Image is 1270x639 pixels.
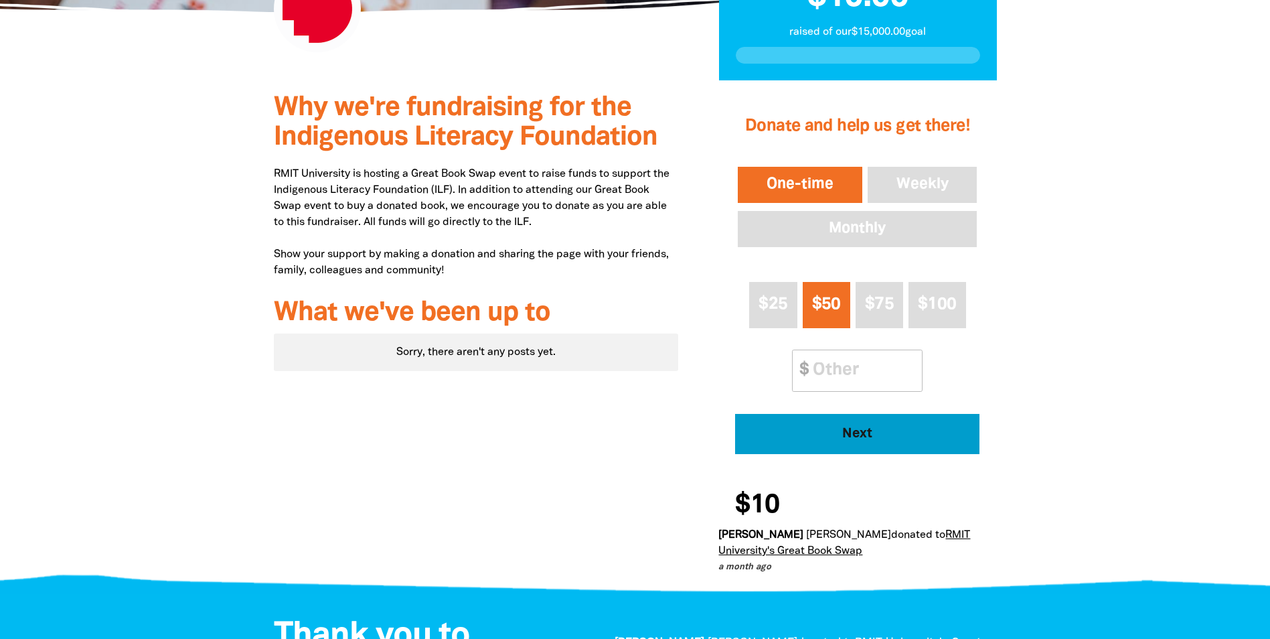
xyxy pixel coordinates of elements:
[274,96,657,150] span: Why we're fundraising for the Indigenous Literacy Foundation
[718,484,996,575] div: Donation stream
[754,427,961,441] span: Next
[891,530,945,540] span: donated to
[274,299,679,328] h3: What we've been up to
[865,164,980,206] button: Weekly
[274,334,679,371] div: Sorry, there aren't any posts yet.
[735,100,979,153] h2: Donate and help us get there!
[856,282,903,328] button: $75
[736,24,980,40] p: raised of our $15,000.00 goal
[274,334,679,371] div: Paginated content
[759,297,787,312] span: $25
[735,492,779,519] span: $10
[718,561,985,575] p: a month ago
[806,530,891,540] em: [PERSON_NAME]
[812,297,841,312] span: $50
[803,350,922,391] input: Other
[749,282,797,328] button: $25
[735,414,979,454] button: Pay with Credit Card
[274,166,679,279] p: RMIT University is hosting a Great Book Swap event to raise funds to support the Indigenous Liter...
[735,164,865,206] button: One-time
[865,297,894,312] span: $75
[918,297,956,312] span: $100
[803,282,850,328] button: $50
[718,530,803,540] em: [PERSON_NAME]
[735,208,979,250] button: Monthly
[793,350,809,391] span: $
[908,282,966,328] button: $100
